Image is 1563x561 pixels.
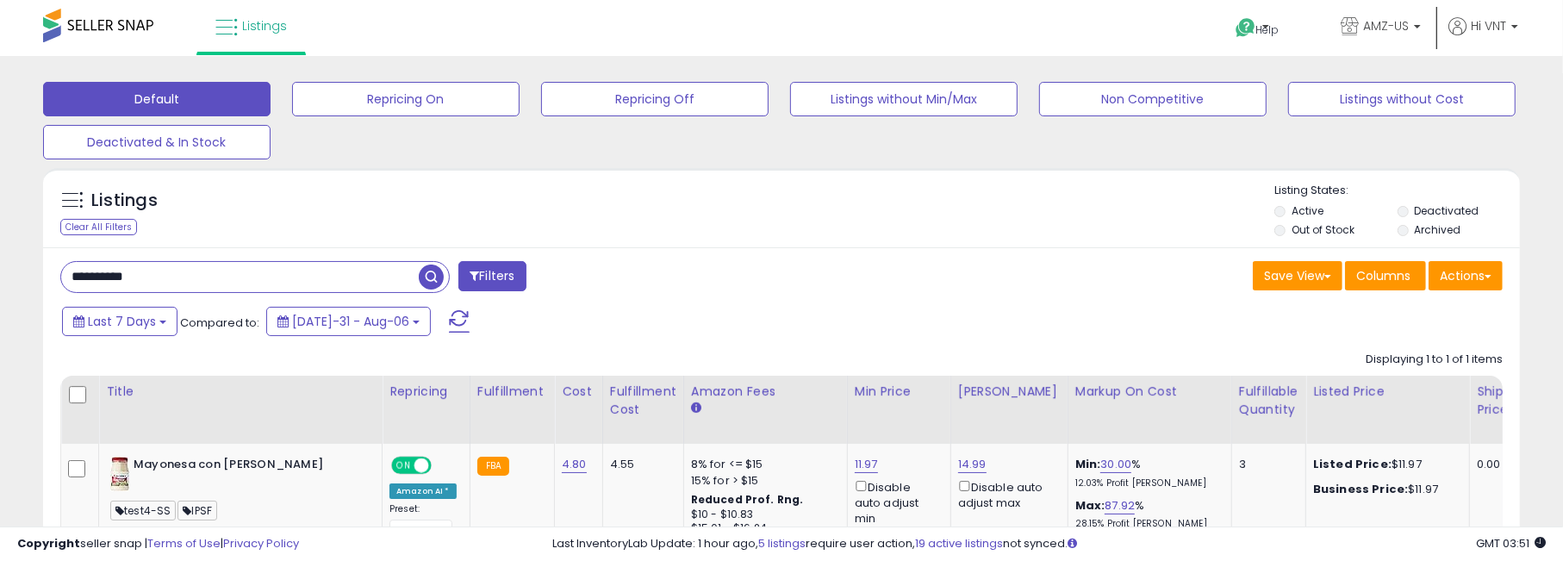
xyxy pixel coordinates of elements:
button: Save View [1253,261,1342,290]
span: AMZ-US [1363,17,1409,34]
small: Amazon Fees. [691,401,701,416]
div: Min Price [855,383,943,401]
button: Listings without Min/Max [790,82,1018,116]
div: 4.55 [610,457,670,472]
button: Filters [458,261,526,291]
div: 8% for <= $15 [691,457,834,472]
span: Listings [242,17,287,34]
p: 28.15% Profit [PERSON_NAME] [1075,518,1218,530]
a: Hi VNT [1448,17,1518,56]
strong: Copyright [17,535,80,552]
div: Title [106,383,375,401]
button: Non Competitive [1039,82,1267,116]
b: Reduced Prof. Rng. [691,492,804,507]
span: IPSF [177,501,217,520]
button: Repricing On [292,82,520,116]
button: Repricing Off [541,82,769,116]
a: Help [1222,4,1313,56]
th: The percentage added to the cost of goods (COGS) that forms the calculator for Min & Max prices. [1068,376,1231,444]
div: Cost [562,383,595,401]
button: [DATE]-31 - Aug-06 [266,307,431,336]
a: Privacy Policy [223,535,299,552]
b: Business Price: [1313,481,1408,497]
div: Fulfillment Cost [610,383,676,419]
span: 2025-08-14 03:51 GMT [1476,535,1546,552]
div: $10 - $10.83 [691,508,834,522]
div: % [1075,457,1218,489]
div: [PERSON_NAME] [958,383,1061,401]
label: Active [1292,203,1323,218]
span: ON [393,458,414,473]
a: 5 listings [758,535,806,552]
div: Disable auto adjust max [958,477,1055,511]
p: Listing States: [1274,183,1520,199]
b: Listed Price: [1313,456,1392,472]
div: $11.97 [1313,457,1456,472]
div: Preset: [389,503,457,542]
div: Clear All Filters [60,219,137,235]
i: Get Help [1235,17,1256,39]
div: Repricing [389,383,463,401]
div: 3 [1239,457,1292,472]
span: [DATE]-31 - Aug-06 [292,313,409,330]
span: OFF [429,458,457,473]
div: Listed Price [1313,383,1462,401]
span: Last 7 Days [88,313,156,330]
button: Deactivated & In Stock [43,125,271,159]
span: Help [1256,22,1280,37]
div: Fulfillable Quantity [1239,383,1298,419]
span: Compared to: [180,315,259,331]
a: Terms of Use [147,535,221,552]
div: 15% for > $15 [691,473,834,489]
div: $15.01 - $16.24 [691,521,834,536]
label: Deactivated [1415,203,1479,218]
span: test4-SS [110,501,176,520]
div: Last InventoryLab Update: 1 hour ago, require user action, not synced. [552,536,1546,552]
label: Out of Stock [1292,222,1354,237]
div: Fulfillment [477,383,547,401]
button: Listings without Cost [1288,82,1516,116]
small: FBA [477,457,509,476]
div: $11.97 [1313,482,1456,497]
button: Last 7 Days [62,307,177,336]
button: Columns [1345,261,1426,290]
a: 30.00 [1100,456,1131,473]
b: Min: [1075,456,1101,472]
a: 14.99 [958,456,987,473]
div: Amazon AI * [389,483,457,499]
div: Amazon Fees [691,383,840,401]
div: seller snap | | [17,536,299,552]
span: Columns [1356,267,1410,284]
a: 4.80 [562,456,587,473]
b: Mayonesa con [PERSON_NAME] [134,457,343,477]
b: Max: [1075,497,1105,514]
p: 12.03% Profit [PERSON_NAME] [1075,477,1218,489]
h5: Listings [91,189,158,213]
a: 19 active listings [915,535,1003,552]
div: Disable auto adjust min [855,477,937,527]
a: 11.97 [855,456,878,473]
label: Archived [1415,222,1461,237]
button: Actions [1429,261,1503,290]
div: Displaying 1 to 1 of 1 items [1366,352,1503,368]
div: 0.00 [1477,457,1505,472]
a: 87.92 [1105,497,1135,514]
div: Markup on Cost [1075,383,1224,401]
div: Ship Price [1477,383,1511,419]
img: 51Nl-s33BBL._SL40_.jpg [110,457,129,491]
button: Default [43,82,271,116]
div: % [1075,498,1218,530]
span: Hi VNT [1471,17,1506,34]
